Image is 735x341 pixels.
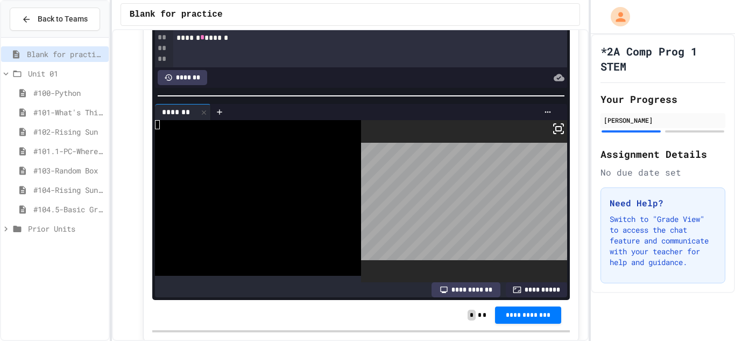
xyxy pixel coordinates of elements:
[600,44,725,74] h1: *2A Comp Prog 1 STEM
[610,214,716,268] p: Switch to "Grade View" to access the chat feature and communicate with your teacher for help and ...
[600,92,725,107] h2: Your Progress
[600,166,725,179] div: No due date set
[38,13,88,25] span: Back to Teams
[33,87,104,99] span: #100-Python
[130,8,223,21] span: Blank for practice
[28,68,104,79] span: Unit 01
[604,115,722,125] div: [PERSON_NAME]
[27,48,104,60] span: Blank for practice
[610,197,716,210] h3: Need Help?
[600,147,725,162] h2: Assignment Details
[33,145,104,157] span: #101.1-PC-Where am I?
[33,107,104,118] span: #101-What's This ??
[10,8,100,31] button: Back to Teams
[33,204,104,215] span: #104.5-Basic Graphics Review
[33,184,104,196] span: #104-Rising Sun Plus
[599,4,633,29] div: My Account
[33,126,104,137] span: #102-Rising Sun
[33,165,104,176] span: #103-Random Box
[28,223,104,234] span: Prior Units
